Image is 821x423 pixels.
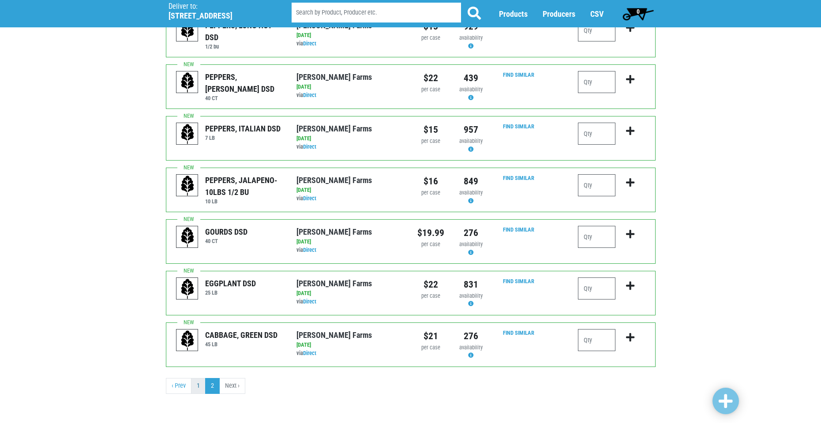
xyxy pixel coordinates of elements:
a: Direct [303,247,316,253]
div: [DATE] [296,289,404,298]
div: $15 [417,123,444,137]
input: Qty [578,226,615,248]
div: PEPPERS, JALAPENO- 10LBS 1/2 BU [205,174,283,198]
div: per case [417,137,444,146]
a: Find Similar [503,175,534,181]
img: placeholder-variety-43d6402dacf2d531de610a020419775a.svg [176,226,199,248]
div: per case [417,34,444,42]
span: availability [459,241,483,247]
div: [DATE] [296,186,404,195]
a: 2 [205,378,220,394]
div: [DATE] [296,135,404,143]
input: Qty [578,277,615,299]
p: Deliver to: [169,2,269,11]
a: CSV [590,9,604,19]
h6: 10 LB [205,198,283,205]
img: placeholder-variety-43d6402dacf2d531de610a020419775a.svg [176,329,199,352]
a: [PERSON_NAME] Farms [296,72,372,82]
a: Producers [543,9,575,19]
img: placeholder-variety-43d6402dacf2d531de610a020419775a.svg [176,20,199,42]
div: $22 [417,277,444,292]
div: $22 [417,71,444,85]
h6: 1/2 bu [205,43,283,50]
a: 1 [191,378,206,394]
input: Qty [578,19,615,41]
div: CABBAGE, GREEN DSD [205,329,277,341]
div: EGGPLANT DSD [205,277,256,289]
a: [PERSON_NAME] Farms [296,227,372,236]
div: 831 [457,277,484,292]
span: availability [459,292,483,299]
input: Search by Product, Producer etc. [292,3,461,22]
h6: 45 LB [205,341,277,348]
div: [DATE] [296,341,404,349]
img: placeholder-variety-43d6402dacf2d531de610a020419775a.svg [176,123,199,145]
a: Find Similar [503,123,534,130]
a: Find Similar [503,71,534,78]
a: [PERSON_NAME] Farms [296,176,372,185]
div: per case [417,292,444,300]
div: GOURDS DSD [205,226,247,238]
h6: 40 CT [205,95,283,101]
span: availability [459,344,483,351]
div: 957 [457,123,484,137]
input: Qty [578,123,615,145]
div: per case [417,86,444,94]
div: via [296,246,404,255]
h5: [STREET_ADDRESS] [169,11,269,21]
div: 849 [457,174,484,188]
a: Direct [303,92,316,98]
div: 276 [457,226,484,240]
div: via [296,349,404,358]
div: via [296,298,404,306]
div: per case [417,189,444,197]
div: [DATE] [296,31,404,40]
div: $16 [417,174,444,188]
h6: 7 LB [205,135,281,141]
a: [PERSON_NAME] Farms [296,279,372,288]
a: Direct [303,143,316,150]
span: 0 [637,8,640,15]
a: Direct [303,350,316,356]
a: Direct [303,298,316,305]
a: Find Similar [503,329,534,336]
div: via [296,143,404,151]
input: Qty [578,174,615,196]
a: previous [166,378,191,394]
img: placeholder-variety-43d6402dacf2d531de610a020419775a.svg [176,175,199,197]
a: Products [499,9,528,19]
img: placeholder-variety-43d6402dacf2d531de610a020419775a.svg [176,71,199,94]
div: 276 [457,329,484,343]
div: [DATE] [296,238,404,246]
a: Direct [303,195,316,202]
div: per case [417,344,444,352]
input: Qty [578,329,615,351]
span: availability [459,189,483,196]
span: availability [459,34,483,41]
a: 0 [619,5,658,22]
div: $19.99 [417,226,444,240]
div: via [296,195,404,203]
h6: 40 CT [205,238,247,244]
a: [PERSON_NAME] Farms [296,124,372,133]
a: Direct [303,40,316,47]
span: availability [459,86,483,93]
a: Find Similar [503,278,534,284]
nav: pager [166,378,656,394]
span: availability [459,138,483,144]
h6: 25 LB [205,289,256,296]
div: PEPPERS, LONG HOT DSD [205,19,283,43]
div: 439 [457,71,484,85]
a: [PERSON_NAME] Farms [296,330,372,340]
img: placeholder-variety-43d6402dacf2d531de610a020419775a.svg [176,278,199,300]
div: PEPPERS, [PERSON_NAME] DSD [205,71,283,95]
input: Qty [578,71,615,93]
a: Find Similar [503,226,534,233]
div: via [296,91,404,100]
div: via [296,40,404,48]
div: per case [417,240,444,249]
div: [DATE] [296,83,404,91]
div: PEPPERS, ITALIAN DSD [205,123,281,135]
